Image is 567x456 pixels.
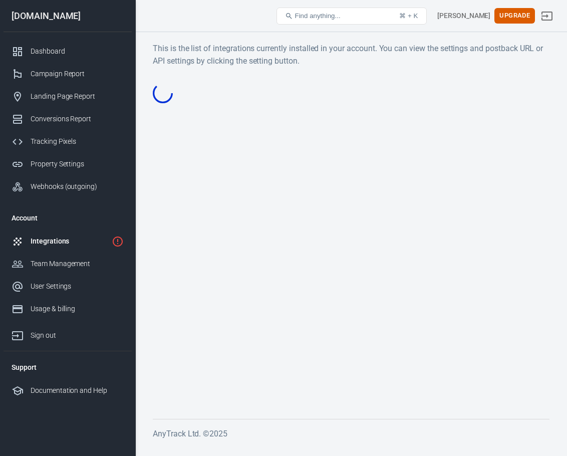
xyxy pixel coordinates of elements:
div: Sign out [31,330,124,341]
div: Tracking Pixels [31,136,124,147]
h6: This is the list of integrations currently installed in your account. You can view the settings a... [153,42,549,67]
li: Account [4,206,132,230]
svg: 1 networks not verified yet [112,236,124,248]
div: Conversions Report [31,114,124,124]
div: Account id: j9Cy1dVm [437,11,490,21]
div: [DOMAIN_NAME] [4,12,132,21]
a: Webhooks (outgoing) [4,175,132,198]
div: Dashboard [31,46,124,57]
a: Integrations [4,230,132,253]
a: Conversions Report [4,108,132,130]
a: Team Management [4,253,132,275]
a: Sign out [535,4,559,28]
h6: AnyTrack Ltd. © 2025 [153,427,549,440]
div: Campaign Report [31,69,124,79]
a: Usage & billing [4,298,132,320]
button: Upgrade [494,8,535,24]
div: ⌘ + K [399,12,418,20]
button: Find anything...⌘ + K [276,8,427,25]
a: Dashboard [4,40,132,63]
a: Campaign Report [4,63,132,85]
span: Find anything... [295,12,341,20]
a: User Settings [4,275,132,298]
div: Integrations [31,236,108,247]
div: Webhooks (outgoing) [31,181,124,192]
div: Landing Page Report [31,91,124,102]
div: User Settings [31,281,124,292]
a: Landing Page Report [4,85,132,108]
div: Usage & billing [31,304,124,314]
div: Documentation and Help [31,385,124,396]
a: Sign out [4,320,132,347]
a: Property Settings [4,153,132,175]
div: Team Management [31,259,124,269]
a: Tracking Pixels [4,130,132,153]
li: Support [4,355,132,379]
div: Property Settings [31,159,124,169]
